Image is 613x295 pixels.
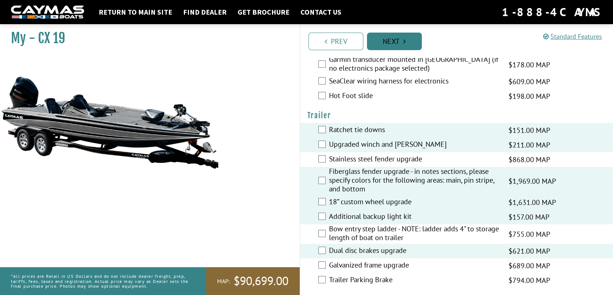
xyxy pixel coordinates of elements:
label: Galvanized frame upgrade [329,261,499,271]
span: $178.00 MAP [508,59,550,70]
span: MAP: [217,277,230,285]
span: $621.00 MAP [508,246,550,257]
p: *All prices are Retail in US Dollars and do not include dealer freight, prep, tariffs, fees, taxe... [11,270,190,292]
span: $211.00 MAP [508,139,550,150]
h4: Trailer [307,111,606,120]
a: Contact Us [297,7,345,17]
label: Fiberglass fender upgrade - in notes sections, please specify colors for the following areas: mai... [329,167,499,195]
a: Get Brochure [234,7,293,17]
label: SeaClear wiring harness for electronics [329,76,499,87]
label: Garmin transducer mounted in [GEOGRAPHIC_DATA] (if no electronics package selected) [329,55,499,74]
label: Dual disc brakes upgrade [329,246,499,257]
label: Additional backup light kit [329,212,499,223]
a: Next [367,33,422,50]
label: Upgraded winch and [PERSON_NAME] [329,140,499,150]
span: $755.00 MAP [508,229,550,240]
label: Hot Foot slide [329,91,499,102]
a: Find Dealer [179,7,230,17]
div: 1-888-4CAYMAS [502,4,602,20]
a: MAP:$90,699.00 [206,267,299,295]
label: 18” custom wheel upgrade [329,197,499,208]
span: $157.00 MAP [508,212,549,223]
label: Bow entry step ladder - NOTE: ladder adds 4" to storage length of boat on trailer [329,224,499,244]
span: $689.00 MAP [508,260,550,271]
span: $1,969.00 MAP [508,176,556,187]
label: Stainless steel fender upgrade [329,154,499,165]
a: Prev [309,33,363,50]
span: $609.00 MAP [508,76,550,87]
span: $90,699.00 [234,273,288,289]
span: $868.00 MAP [508,154,550,165]
span: $794.00 MAP [508,275,550,286]
span: $198.00 MAP [508,91,550,102]
h1: My - CX 19 [11,30,281,46]
label: Ratchet tie downs [329,125,499,136]
span: $1,631.00 MAP [508,197,556,208]
span: $151.00 MAP [508,125,550,136]
img: white-logo-c9c8dbefe5ff5ceceb0f0178aa75bf4bb51f6bca0971e226c86eb53dfe498488.png [11,5,84,19]
a: Return to main site [95,7,176,17]
label: Trailer Parking Brake [329,275,499,286]
a: Standard Features [543,32,602,41]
